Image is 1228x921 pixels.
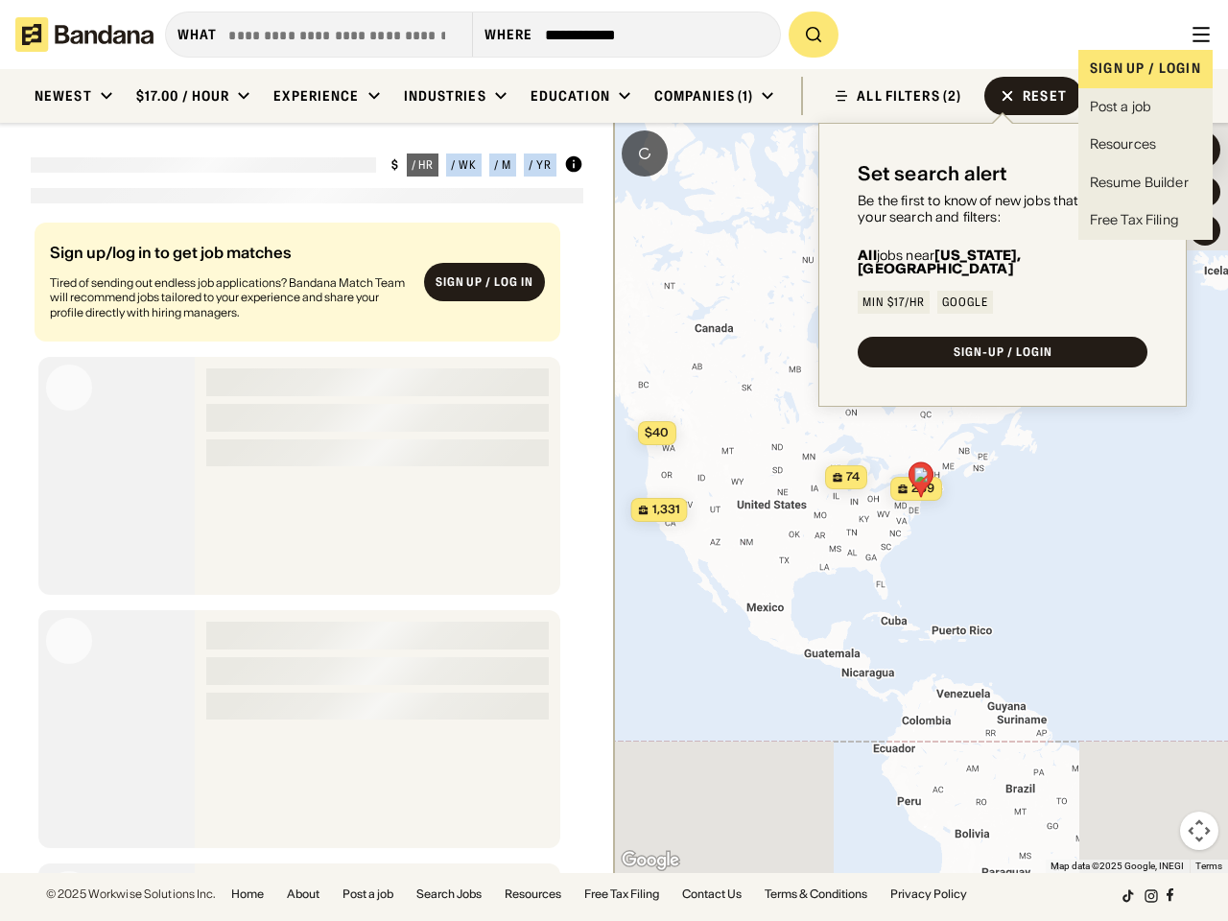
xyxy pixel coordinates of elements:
span: 1,331 [652,502,680,518]
span: 74 [846,469,860,485]
div: Sign up / login [1078,50,1213,88]
div: / yr [529,159,552,171]
div: Newest [35,87,92,105]
b: All [858,247,876,264]
b: [US_STATE], [GEOGRAPHIC_DATA] [858,247,1021,277]
a: Terms (opens in new tab) [1195,861,1222,871]
div: $ [391,157,399,173]
a: Open this area in Google Maps (opens a new window) [619,848,682,873]
div: Tired of sending out endless job applications? Bandana Match Team will recommend jobs tailored to... [50,275,409,320]
div: Reset [1023,89,1067,103]
div: what [177,26,217,43]
a: Resume Builder [1078,164,1213,202]
div: Post a job [1090,98,1151,117]
div: Resume Builder [1090,174,1189,193]
a: Free Tax Filing [584,888,659,900]
a: Terms & Conditions [765,888,867,900]
span: $40 [645,425,669,439]
img: Google [619,848,682,873]
div: Industries [404,87,486,105]
div: SIGN-UP / LOGIN [954,346,1051,358]
a: Post a job [1078,88,1213,127]
a: Resources [505,888,561,900]
div: Be the first to know of new jobs that match your search and filters: [858,193,1147,225]
div: Set search alert [858,162,1007,185]
div: Min $17/hr [862,296,925,308]
a: Resources [1078,126,1213,164]
div: / hr [412,159,435,171]
a: Post a job [342,888,393,900]
div: Resources [1090,135,1156,154]
div: Free Tax Filing [1090,211,1179,230]
div: Companies (1) [654,87,754,105]
img: Bandana logotype [15,17,153,52]
div: Where [484,26,533,43]
div: Google [942,296,988,308]
div: / wk [451,159,477,171]
button: Map camera controls [1180,812,1218,850]
div: ALL FILTERS (2) [857,89,961,103]
span: Map data ©2025 Google, INEGI [1051,861,1184,871]
div: $17.00 / hour [136,87,230,105]
a: Contact Us [682,888,742,900]
a: Privacy Policy [890,888,967,900]
div: Sign up / Log in [436,274,533,290]
a: Free Tax Filing [1078,201,1213,240]
div: Sign up/log in to get job matches [50,245,409,275]
a: Home [231,888,264,900]
div: Experience [273,87,359,105]
a: About [287,888,319,900]
div: © 2025 Workwise Solutions Inc. [46,888,216,900]
div: jobs near [858,248,1147,275]
div: grid [31,215,583,873]
div: / m [494,159,511,171]
a: Search Jobs [416,888,482,900]
div: Education [531,87,610,105]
